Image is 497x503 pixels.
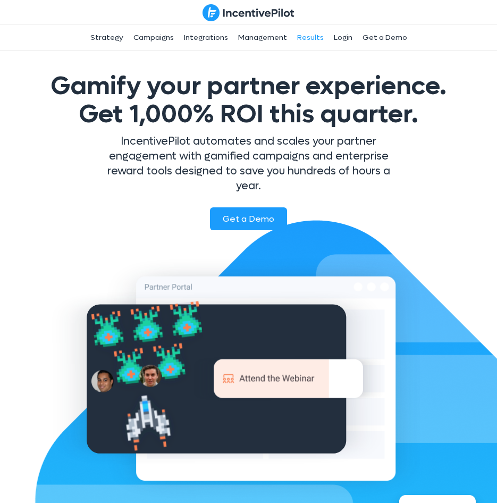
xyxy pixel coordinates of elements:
[210,207,287,230] a: Get a Demo
[223,213,274,224] span: Get a Demo
[330,24,357,51] a: Login
[86,24,128,51] a: Strategy
[50,69,447,131] span: Gamify your partner experience.
[180,24,232,51] a: Integrations
[203,4,294,22] img: IncentivePilot
[129,24,178,51] a: Campaigns
[79,97,418,131] span: Get 1,000% ROI this quarter.
[293,24,328,51] a: Results
[358,24,411,51] a: Get a Demo
[234,24,291,51] a: Management
[96,134,401,194] p: IncentivePilot automates and scales your partner engagement with gamified campaigns and enterpris...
